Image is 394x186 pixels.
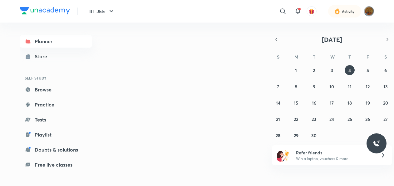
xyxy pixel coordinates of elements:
[273,114,283,124] button: September 21, 2025
[365,116,370,122] abbr: September 26, 2025
[347,116,352,122] abbr: September 25, 2025
[330,100,334,106] abbr: September 17, 2025
[294,54,298,60] abbr: Monday
[309,8,314,14] img: avatar
[313,84,315,90] abbr: September 9, 2025
[20,73,92,83] h6: SELF STUDY
[291,130,301,140] button: September 29, 2025
[20,50,92,63] a: Store
[312,100,316,106] abbr: September 16, 2025
[363,65,373,75] button: September 5, 2025
[381,98,391,108] button: September 20, 2025
[296,156,373,162] p: Win a laptop, vouchers & more
[348,84,352,90] abbr: September 11, 2025
[345,114,355,124] button: September 25, 2025
[334,8,340,15] img: activity
[347,100,352,106] abbr: September 18, 2025
[86,5,119,18] button: IIT JEE
[313,54,315,60] abbr: Tuesday
[291,114,301,124] button: September 22, 2025
[307,6,317,16] button: avatar
[294,132,298,138] abbr: September 29, 2025
[383,100,388,106] abbr: September 20, 2025
[291,81,301,91] button: September 8, 2025
[295,67,297,73] abbr: September 1, 2025
[364,6,374,17] img: Vartika tiwary uttarpradesh
[311,132,317,138] abbr: September 30, 2025
[20,158,92,171] a: Free live classes
[363,98,373,108] button: September 19, 2025
[383,84,388,90] abbr: September 13, 2025
[381,65,391,75] button: September 6, 2025
[20,7,70,16] a: Company Logo
[295,84,297,90] abbr: September 8, 2025
[309,98,319,108] button: September 16, 2025
[309,65,319,75] button: September 2, 2025
[345,81,355,91] button: September 11, 2025
[20,7,70,14] img: Company Logo
[345,65,355,75] button: September 4, 2025
[273,81,283,91] button: September 7, 2025
[273,130,283,140] button: September 28, 2025
[277,54,279,60] abbr: Sunday
[345,98,355,108] button: September 18, 2025
[327,114,337,124] button: September 24, 2025
[291,65,301,75] button: September 1, 2025
[383,116,388,122] abbr: September 27, 2025
[20,143,92,156] a: Doubts & solutions
[309,81,319,91] button: September 9, 2025
[363,114,373,124] button: September 26, 2025
[291,98,301,108] button: September 15, 2025
[381,114,391,124] button: September 27, 2025
[313,67,315,73] abbr: September 2, 2025
[277,149,289,162] img: referral
[20,128,92,141] a: Playlist
[373,140,380,147] img: ttu
[20,83,92,96] a: Browse
[367,54,369,60] abbr: Friday
[276,100,280,106] abbr: September 14, 2025
[312,116,316,122] abbr: September 23, 2025
[348,67,351,73] abbr: September 4, 2025
[273,98,283,108] button: September 14, 2025
[384,67,387,73] abbr: September 6, 2025
[35,53,51,60] div: Store
[331,67,333,73] abbr: September 3, 2025
[329,116,334,122] abbr: September 24, 2025
[327,65,337,75] button: September 3, 2025
[20,35,92,48] a: Planner
[366,100,370,106] abbr: September 19, 2025
[384,54,387,60] abbr: Saturday
[366,84,370,90] abbr: September 12, 2025
[20,113,92,126] a: Tests
[363,81,373,91] button: September 12, 2025
[329,84,334,90] abbr: September 10, 2025
[276,132,280,138] abbr: September 28, 2025
[309,130,319,140] button: September 30, 2025
[327,98,337,108] button: September 17, 2025
[294,100,298,106] abbr: September 15, 2025
[309,114,319,124] button: September 23, 2025
[277,84,279,90] abbr: September 7, 2025
[348,54,351,60] abbr: Thursday
[296,149,373,156] h6: Refer friends
[276,116,280,122] abbr: September 21, 2025
[322,35,342,44] span: [DATE]
[381,81,391,91] button: September 13, 2025
[281,35,383,44] button: [DATE]
[327,81,337,91] button: September 10, 2025
[20,98,92,111] a: Practice
[330,54,335,60] abbr: Wednesday
[367,67,369,73] abbr: September 5, 2025
[294,116,298,122] abbr: September 22, 2025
